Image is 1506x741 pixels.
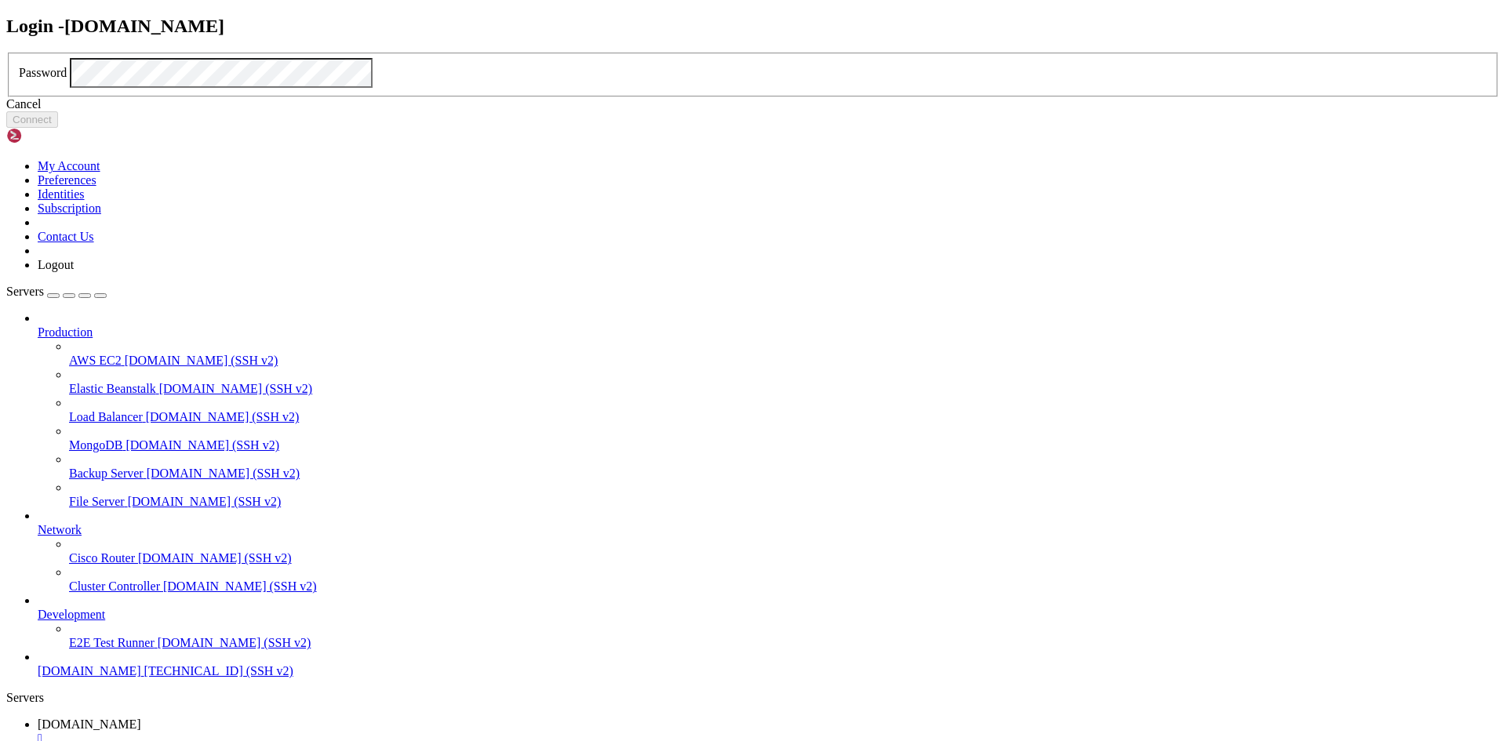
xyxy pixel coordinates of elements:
[69,368,1500,396] li: Elastic Beanstalk [DOMAIN_NAME] (SSH v2)
[69,495,1500,509] a: File Server [DOMAIN_NAME] (SSH v2)
[144,664,293,677] span: [TECHNICAL_ID] (SSH v2)
[128,495,282,508] span: [DOMAIN_NAME] (SSH v2)
[38,173,96,187] a: Preferences
[69,452,1500,481] li: Backup Server [DOMAIN_NAME] (SSH v2)
[6,285,44,298] span: Servers
[69,551,1500,565] a: Cisco Router [DOMAIN_NAME] (SSH v2)
[69,565,1500,594] li: Cluster Controller [DOMAIN_NAME] (SSH v2)
[38,664,1500,678] a: [DOMAIN_NAME] [TECHNICAL_ID] (SSH v2)
[38,258,74,271] a: Logout
[38,187,85,201] a: Identities
[6,691,1500,705] div: Servers
[38,717,141,731] span: [DOMAIN_NAME]
[69,410,1500,424] a: Load Balancer [DOMAIN_NAME] (SSH v2)
[69,636,1500,650] a: E2E Test Runner [DOMAIN_NAME] (SSH v2)
[69,481,1500,509] li: File Server [DOMAIN_NAME] (SSH v2)
[6,20,13,33] div: (0, 1)
[38,608,1500,622] a: Development
[69,396,1500,424] li: Load Balancer [DOMAIN_NAME] (SSH v2)
[69,622,1500,650] li: E2E Test Runner [DOMAIN_NAME] (SSH v2)
[69,467,1500,481] a: Backup Server [DOMAIN_NAME] (SSH v2)
[6,111,58,128] button: Connect
[38,325,1500,340] a: Production
[69,438,1500,452] a: MongoDB [DOMAIN_NAME] (SSH v2)
[69,340,1500,368] li: AWS EC2 [DOMAIN_NAME] (SSH v2)
[69,382,156,395] span: Elastic Beanstalk
[19,66,67,79] label: Password
[38,523,82,536] span: Network
[69,636,155,649] span: E2E Test Runner
[159,382,313,395] span: [DOMAIN_NAME] (SSH v2)
[69,495,125,508] span: File Server
[38,509,1500,594] li: Network
[69,551,135,565] span: Cisco Router
[69,424,1500,452] li: MongoDB [DOMAIN_NAME] (SSH v2)
[38,230,94,243] a: Contact Us
[38,608,105,621] span: Development
[163,579,317,593] span: [DOMAIN_NAME] (SSH v2)
[69,354,1500,368] a: AWS EC2 [DOMAIN_NAME] (SSH v2)
[138,551,292,565] span: [DOMAIN_NAME] (SSH v2)
[6,16,1500,37] h2: Login - [DOMAIN_NAME]
[69,354,122,367] span: AWS EC2
[69,579,1500,594] a: Cluster Controller [DOMAIN_NAME] (SSH v2)
[146,410,300,423] span: [DOMAIN_NAME] (SSH v2)
[6,6,1302,20] x-row: Connecting [TECHNICAL_ID]...
[125,354,278,367] span: [DOMAIN_NAME] (SSH v2)
[69,410,143,423] span: Load Balancer
[69,467,144,480] span: Backup Server
[69,579,160,593] span: Cluster Controller
[69,537,1500,565] li: Cisco Router [DOMAIN_NAME] (SSH v2)
[69,382,1500,396] a: Elastic Beanstalk [DOMAIN_NAME] (SSH v2)
[6,128,96,143] img: Shellngn
[38,523,1500,537] a: Network
[147,467,300,480] span: [DOMAIN_NAME] (SSH v2)
[6,97,1500,111] div: Cancel
[38,159,100,173] a: My Account
[69,438,122,452] span: MongoDB
[38,594,1500,650] li: Development
[125,438,279,452] span: [DOMAIN_NAME] (SSH v2)
[38,202,101,215] a: Subscription
[6,285,107,298] a: Servers
[38,311,1500,509] li: Production
[38,325,93,339] span: Production
[38,650,1500,678] li: [DOMAIN_NAME] [TECHNICAL_ID] (SSH v2)
[158,636,311,649] span: [DOMAIN_NAME] (SSH v2)
[38,664,141,677] span: [DOMAIN_NAME]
